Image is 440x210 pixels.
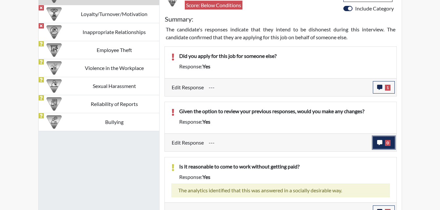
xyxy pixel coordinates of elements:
[385,85,391,91] span: 1
[47,25,62,40] img: CATEGORY%20ICON-14.139f8ef7.png
[179,163,390,170] p: Is it reasonable to come to work without getting paid?
[204,81,373,94] div: Update the test taker's response, the change might impact the score
[69,5,159,23] td: Loyalty/Turnover/Motivation
[174,118,395,126] div: Response:
[69,41,159,59] td: Employee Theft
[47,61,62,76] img: CATEGORY%20ICON-26.eccbb84f.png
[47,7,62,22] img: CATEGORY%20ICON-17.40ef8247.png
[179,107,390,115] p: Given the option to review your previous responses, would you make any changes?
[47,114,62,130] img: CATEGORY%20ICON-04.6d01e8fa.png
[172,136,204,149] label: Edit Response
[202,174,210,180] span: yes
[202,118,210,125] span: yes
[166,26,395,41] p: The candidate's responses indicate that they intend to be dishonest during this interview. The ca...
[373,81,395,94] button: 1
[165,15,193,23] h5: Summary:
[174,173,395,181] div: Response:
[47,43,62,58] img: CATEGORY%20ICON-07.58b65e52.png
[69,113,159,131] td: Bullying
[47,79,62,94] img: CATEGORY%20ICON-23.dd685920.png
[385,140,391,146] span: 0
[69,95,159,113] td: Reliability of Reports
[204,136,373,149] div: Update the test taker's response, the change might impact the score
[69,59,159,77] td: Violence in the Workplace
[69,23,159,41] td: Inappropriate Relationships
[373,136,395,149] button: 0
[69,77,159,95] td: Sexual Harassment
[174,62,395,70] div: Response:
[179,52,390,60] p: Did you apply for this job for someone else?
[47,96,62,112] img: CATEGORY%20ICON-20.4a32fe39.png
[355,5,394,12] label: Include Category
[202,63,210,69] span: yes
[171,184,390,197] div: The analytics identified that this was answered in a socially desirable way.
[185,1,242,9] span: Score: Below Conditions
[172,81,204,94] label: Edit Response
